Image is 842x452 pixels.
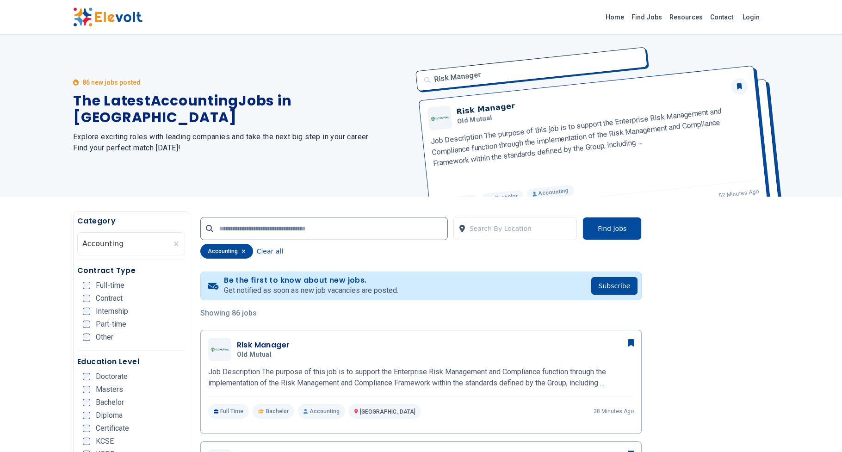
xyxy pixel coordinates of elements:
[706,10,737,25] a: Contact
[73,7,142,27] img: Elevolt
[96,386,123,393] span: Masters
[594,408,634,415] p: 38 minutes ago
[83,386,90,393] input: Masters
[208,366,634,389] p: Job Description The purpose of this job is to support the Enterprise Risk Management and Complian...
[237,340,290,351] h3: Risk Manager
[266,408,289,415] span: Bachelor
[83,308,90,315] input: Internship
[628,10,666,25] a: Find Jobs
[208,338,634,419] a: Old MutualRisk ManagerOld MutualJob Description The purpose of this job is to support the Enterpr...
[83,321,90,328] input: Part-time
[200,308,642,319] p: Showing 86 jobs
[83,282,90,289] input: Full-time
[77,356,185,367] h5: Education Level
[96,399,124,406] span: Bachelor
[224,276,398,285] h4: Be the first to know about new jobs.
[96,412,123,419] span: Diploma
[591,277,638,295] button: Subscribe
[96,425,129,432] span: Certificate
[96,295,123,302] span: Contract
[210,340,229,359] img: Old Mutual
[360,409,415,415] span: [GEOGRAPHIC_DATA]
[83,295,90,302] input: Contract
[77,216,185,227] h5: Category
[224,285,398,296] p: Get notified as soon as new job vacancies are posted.
[96,308,128,315] span: Internship
[82,78,141,87] p: 86 new jobs posted
[582,217,642,240] button: Find Jobs
[200,244,253,259] div: accounting
[83,438,90,445] input: KCSE
[602,10,628,25] a: Home
[237,351,272,359] span: Old Mutual
[83,373,90,380] input: Doctorate
[96,334,113,341] span: Other
[83,412,90,419] input: Diploma
[77,265,185,276] h5: Contract Type
[666,10,706,25] a: Resources
[96,321,126,328] span: Part-time
[83,425,90,432] input: Certificate
[73,131,410,154] h2: Explore exciting roles with leading companies and take the next big step in your career. Find you...
[208,404,249,419] p: Full Time
[73,93,410,126] h1: The Latest Accounting Jobs in [GEOGRAPHIC_DATA]
[83,334,90,341] input: Other
[96,373,128,380] span: Doctorate
[96,282,124,289] span: Full-time
[298,404,345,419] p: Accounting
[83,399,90,406] input: Bachelor
[257,244,283,259] button: Clear all
[737,8,765,26] a: Login
[96,438,114,445] span: KCSE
